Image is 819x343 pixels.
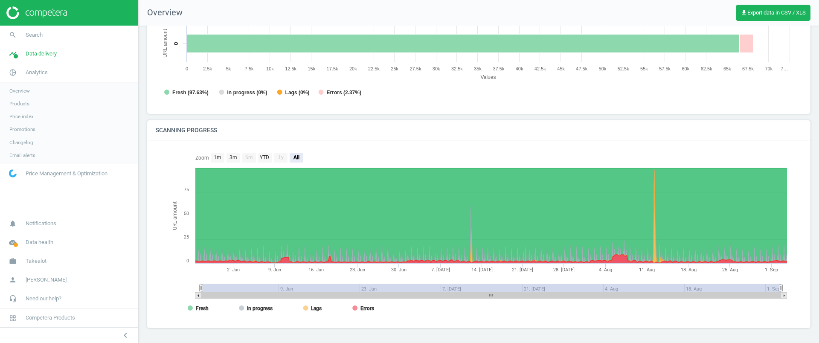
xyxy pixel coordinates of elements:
[26,276,67,284] span: [PERSON_NAME]
[184,211,189,216] text: 50
[311,305,322,311] tspan: Lags
[285,66,296,71] text: 12.5k
[5,291,21,307] i: headset_mic
[474,66,482,71] text: 35k
[26,295,61,302] span: Need our help?
[247,305,273,311] tspan: In progress
[742,66,754,71] text: 67.5k
[26,69,48,76] span: Analytics
[26,238,53,246] span: Data health
[9,113,34,120] span: Price index
[5,272,21,288] i: person
[196,305,209,311] tspan: Fresh
[736,5,810,21] button: get_appExport data in CSV / XLS
[741,9,747,16] i: get_app
[723,66,731,71] text: 65k
[26,220,56,227] span: Notifications
[765,66,773,71] text: 70k
[360,305,374,311] tspan: Errors
[9,87,30,94] span: Overview
[350,267,365,273] tspan: 23. Jun
[9,126,35,133] span: Promotions
[327,90,361,96] tspan: Errors (2.37%)
[722,267,738,273] tspan: 25. Aug
[765,267,778,273] tspan: 1. Sep
[5,234,21,250] i: cloud_done
[162,29,168,58] tspan: URL amount
[308,267,324,273] tspan: 16. Jun
[5,253,21,269] i: work
[245,66,254,71] text: 7.5k
[741,9,806,16] span: Export data in CSV / XLS
[278,154,284,160] text: 1y
[471,267,493,273] tspan: 14. [DATE]
[781,66,788,71] tspan: 7…
[5,46,21,62] i: timeline
[5,27,21,43] i: search
[186,258,189,264] text: 0
[5,64,21,81] i: pie_chart_outlined
[226,66,231,71] text: 5k
[115,330,136,341] button: chevron_left
[26,50,57,58] span: Data delivery
[268,267,281,273] tspan: 9. Jun
[681,267,697,273] tspan: 18. Aug
[293,154,299,160] text: All
[245,154,253,160] text: 6m
[618,66,629,71] text: 52.5k
[639,267,655,273] tspan: 11. Aug
[186,66,188,71] text: 0
[431,267,450,273] tspan: 7. [DATE]
[433,66,440,71] text: 30k
[26,170,107,177] span: Price Management & Optimization
[599,66,607,71] text: 50k
[266,66,274,71] text: 10k
[26,257,46,265] span: Takealot
[6,6,67,19] img: ajHJNr6hYgQAAAAASUVORK5CYII=
[203,66,212,71] text: 2.5k
[516,66,523,71] text: 40k
[534,66,546,71] text: 42.5k
[553,267,575,273] tspan: 28. [DATE]
[26,31,43,39] span: Search
[184,234,189,240] text: 25
[260,154,269,160] text: YTD
[349,66,357,71] text: 20k
[391,267,407,273] tspan: 30. Jun
[599,267,612,273] tspan: 4. Aug
[481,74,496,80] tspan: Values
[139,7,183,19] span: Overview
[701,66,712,71] text: 62.5k
[557,66,565,71] text: 45k
[227,267,240,273] tspan: 2. Jun
[493,66,504,71] text: 37.5k
[120,330,131,340] i: chevron_left
[640,66,648,71] text: 55k
[229,154,237,160] text: 3m
[172,201,178,230] tspan: URL amount
[214,154,221,160] text: 1m
[451,66,463,71] text: 32.5k
[659,66,671,71] text: 57.5k
[308,66,315,71] text: 15k
[410,66,421,71] text: 27.5k
[9,152,35,159] span: Email alerts
[173,42,179,45] text: 0
[195,155,209,161] text: Zoom
[26,314,75,322] span: Competera Products
[5,215,21,232] i: notifications
[368,66,380,71] text: 22.5k
[172,90,209,96] tspan: Fresh (97.63%)
[512,267,533,273] tspan: 21. [DATE]
[682,66,690,71] text: 60k
[285,90,310,96] tspan: Lags (0%)
[9,139,33,146] span: Changelog
[327,66,338,71] text: 17.5k
[227,90,267,96] tspan: In progress (0%)
[147,120,226,140] h4: Scanning progress
[391,66,398,71] text: 25k
[9,169,17,177] img: wGWNvw8QSZomAAAAABJRU5ErkJggg==
[576,66,587,71] text: 47.5k
[9,100,29,107] span: Products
